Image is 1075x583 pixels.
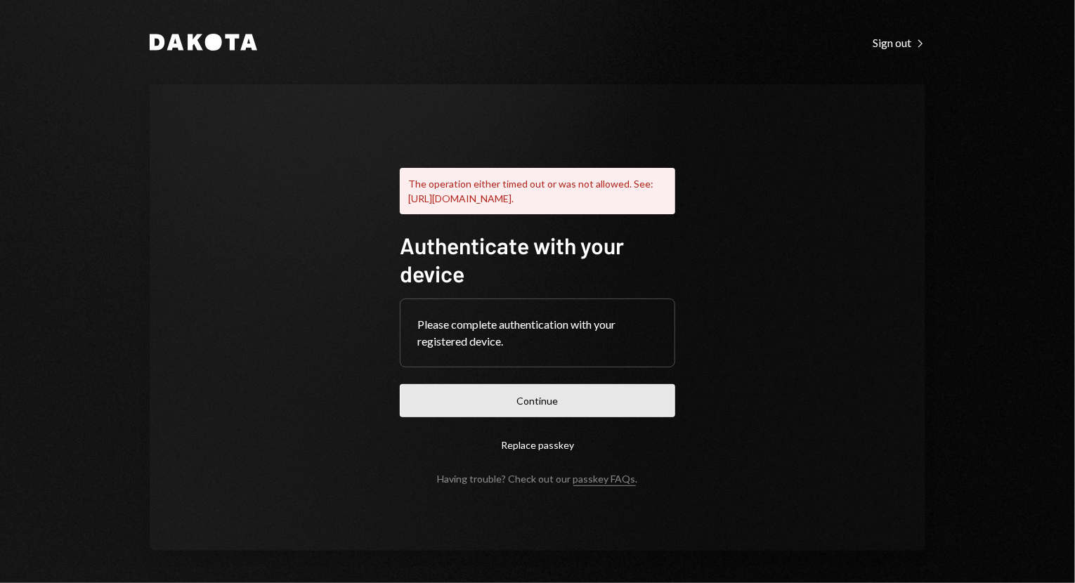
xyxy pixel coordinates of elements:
[400,231,675,287] h1: Authenticate with your device
[400,428,675,461] button: Replace passkey
[400,168,675,214] div: The operation either timed out or was not allowed. See: [URL][DOMAIN_NAME].
[438,473,638,485] div: Having trouble? Check out our .
[873,34,925,50] a: Sign out
[400,384,675,417] button: Continue
[573,473,636,486] a: passkey FAQs
[873,36,925,50] div: Sign out
[417,316,658,350] div: Please complete authentication with your registered device.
